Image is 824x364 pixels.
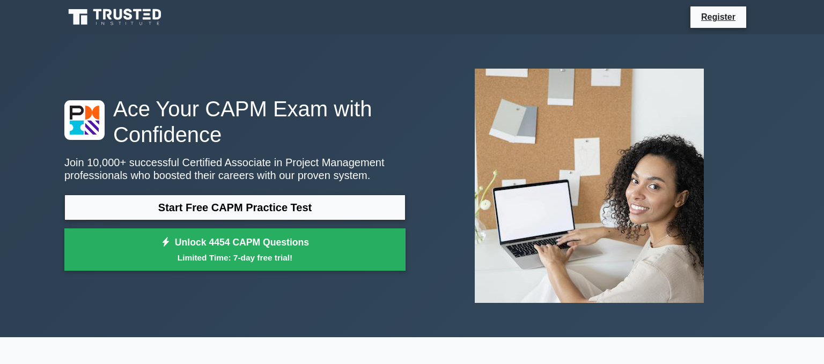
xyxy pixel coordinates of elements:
[78,251,392,264] small: Limited Time: 7-day free trial!
[64,96,406,147] h1: Ace Your CAPM Exam with Confidence
[64,195,406,220] a: Start Free CAPM Practice Test
[64,156,406,182] p: Join 10,000+ successful Certified Associate in Project Management professionals who boosted their...
[64,228,406,271] a: Unlock 4454 CAPM QuestionsLimited Time: 7-day free trial!
[695,10,742,24] a: Register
